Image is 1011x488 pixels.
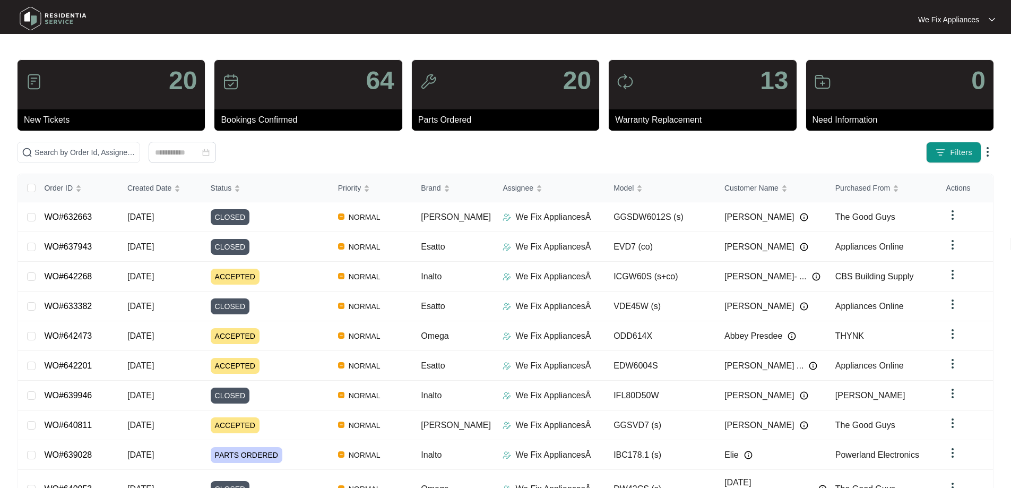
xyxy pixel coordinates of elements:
[503,243,511,251] img: Assigner Icon
[605,381,716,410] td: IFL80D50W
[515,449,591,461] p: We Fix AppliancesÂ
[563,68,591,93] p: 20
[503,421,511,430] img: Assigner Icon
[938,174,993,202] th: Actions
[724,300,794,313] span: [PERSON_NAME]
[25,73,42,90] img: icon
[494,174,605,202] th: Assignee
[724,359,803,372] span: [PERSON_NAME] ...
[44,272,92,281] a: WO#642268
[344,389,385,402] span: NORMAL
[503,332,511,340] img: Assigner Icon
[515,211,591,224] p: We Fix AppliancesÂ
[724,241,794,253] span: [PERSON_NAME]
[946,238,959,251] img: dropdown arrow
[835,421,895,430] span: The Good Guys
[412,174,494,202] th: Brand
[211,447,282,463] span: PARTS ORDERED
[338,182,361,194] span: Priority
[44,361,92,370] a: WO#642201
[605,174,716,202] th: Model
[617,73,634,90] img: icon
[421,182,440,194] span: Brand
[515,359,591,372] p: We Fix AppliancesÂ
[605,321,716,351] td: ODD614X
[44,391,92,400] a: WO#639946
[34,147,135,158] input: Search by Order Id, Assignee Name, Customer Name, Brand and Model
[946,268,959,281] img: dropdown arrow
[211,358,260,374] span: ACCEPTED
[503,182,533,194] span: Assignee
[344,449,385,461] span: NORMAL
[615,114,796,126] p: Warranty Replacement
[211,298,250,314] span: CLOSED
[222,73,239,90] img: icon
[809,362,817,370] img: Info icon
[724,449,739,461] span: Elie
[950,147,972,158] span: Filters
[835,272,914,281] span: CBS Building Supply
[724,182,779,194] span: Customer Name
[338,451,344,458] img: Vercel Logo
[835,450,919,459] span: Powerland Electronics
[421,272,442,281] span: Inalto
[503,302,511,311] img: Assigner Icon
[814,73,831,90] img: icon
[44,331,92,340] a: WO#642473
[946,357,959,370] img: dropdown arrow
[605,292,716,321] td: VDE45W (s)
[169,68,197,93] p: 20
[127,182,171,194] span: Created Date
[344,330,385,343] span: NORMAL
[946,387,959,400] img: dropdown arrow
[344,270,385,283] span: NORMAL
[835,182,890,194] span: Purchased From
[211,328,260,344] span: ACCEPTED
[338,273,344,279] img: Vercel Logo
[835,361,904,370] span: Appliances Online
[421,302,445,311] span: Esatto
[926,142,981,163] button: filter iconFilters
[119,174,202,202] th: Created Date
[935,147,946,158] img: filter icon
[515,419,591,432] p: We Fix AppliancesÂ
[946,328,959,340] img: dropdown arrow
[202,174,330,202] th: Status
[211,239,250,255] span: CLOSED
[946,209,959,221] img: dropdown arrow
[989,17,995,22] img: dropdown arrow
[827,174,938,202] th: Purchased From
[835,331,864,340] span: THYNK
[946,417,959,430] img: dropdown arrow
[724,419,794,432] span: [PERSON_NAME]
[946,447,959,459] img: dropdown arrow
[800,243,808,251] img: Info icon
[127,421,154,430] span: [DATE]
[503,362,511,370] img: Assigner Icon
[835,242,904,251] span: Appliances Online
[127,302,154,311] span: [DATE]
[211,209,250,225] span: CLOSED
[503,213,511,221] img: Assigner Icon
[127,450,154,459] span: [DATE]
[800,302,808,311] img: Info icon
[344,359,385,372] span: NORMAL
[605,410,716,440] td: GGSVD7 (s)
[44,421,92,430] a: WO#640811
[44,302,92,311] a: WO#633382
[515,300,591,313] p: We Fix AppliancesÂ
[211,182,232,194] span: Status
[221,114,402,126] p: Bookings Confirmed
[338,392,344,398] img: Vercel Logo
[812,272,820,281] img: Info icon
[503,272,511,281] img: Assigner Icon
[800,213,808,221] img: Info icon
[127,391,154,400] span: [DATE]
[344,241,385,253] span: NORMAL
[421,331,448,340] span: Omega
[605,440,716,470] td: IBC178.1 (s)
[344,300,385,313] span: NORMAL
[22,147,32,158] img: search-icon
[760,68,788,93] p: 13
[330,174,413,202] th: Priority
